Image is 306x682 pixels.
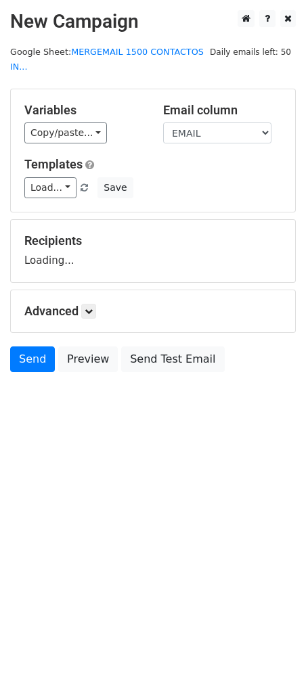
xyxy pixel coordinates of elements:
a: Send Test Email [121,346,224,372]
button: Save [97,177,133,198]
small: Google Sheet: [10,47,204,72]
a: Daily emails left: 50 [205,47,296,57]
a: Send [10,346,55,372]
a: Preview [58,346,118,372]
div: Loading... [24,233,282,269]
a: Templates [24,157,83,171]
h5: Email column [163,103,282,118]
h5: Recipients [24,233,282,248]
h5: Variables [24,103,143,118]
span: Daily emails left: 50 [205,45,296,60]
h2: New Campaign [10,10,296,33]
a: Load... [24,177,76,198]
h5: Advanced [24,304,282,319]
a: MERGEMAIL 1500 CONTACTOS IN... [10,47,204,72]
a: Copy/paste... [24,122,107,143]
